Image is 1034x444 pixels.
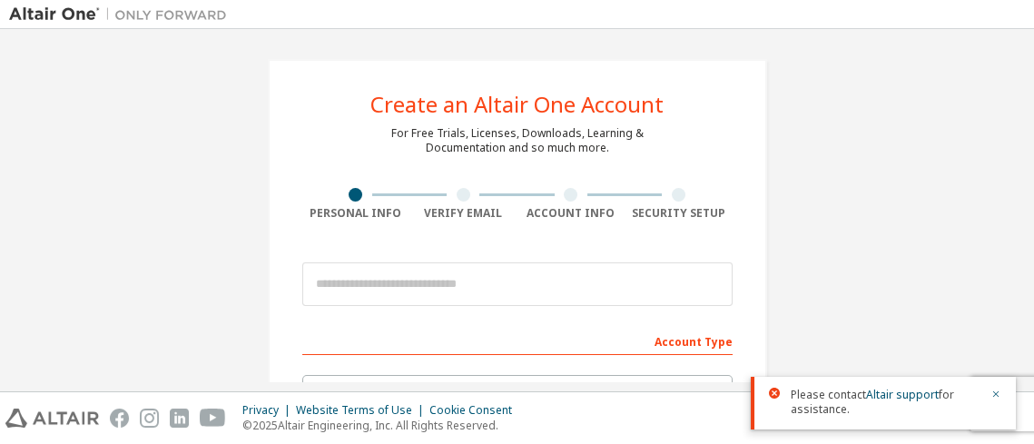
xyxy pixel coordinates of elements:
img: facebook.svg [110,409,129,428]
div: For Free Trials, Licenses, Downloads, Learning & Documentation and so much more. [391,126,644,155]
a: Altair support [866,387,939,402]
div: Create an Altair One Account [370,94,664,115]
div: Personal Info [302,206,410,221]
div: Account Type [302,326,733,355]
div: Cookie Consent [429,403,523,418]
img: altair_logo.svg [5,409,99,428]
p: © 2025 Altair Engineering, Inc. All Rights Reserved. [242,418,523,433]
span: Please contact for assistance. [791,388,980,417]
div: Verify Email [409,206,517,221]
img: Altair One [9,5,236,24]
div: Website Terms of Use [296,403,429,418]
div: Account Info [517,206,625,221]
div: Security Setup [625,206,733,221]
div: Privacy [242,403,296,418]
img: linkedin.svg [170,409,189,428]
img: youtube.svg [200,409,226,428]
img: instagram.svg [140,409,159,428]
